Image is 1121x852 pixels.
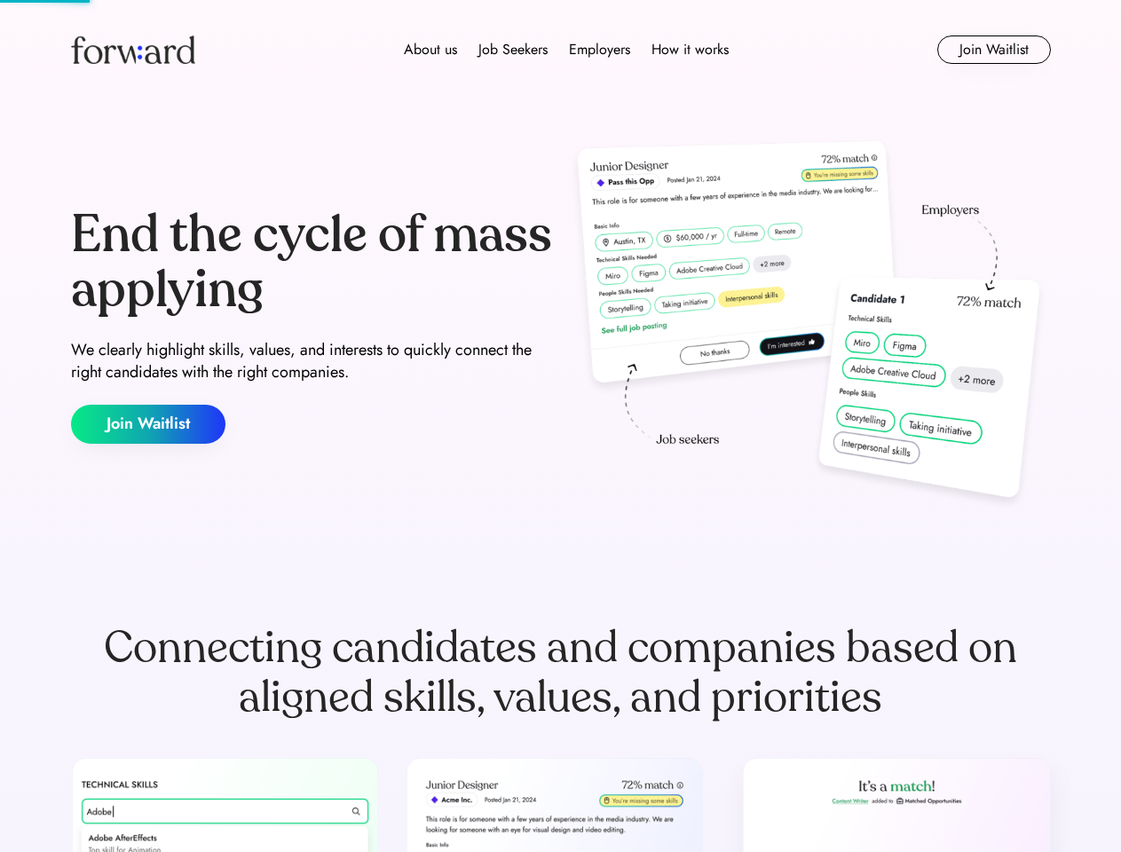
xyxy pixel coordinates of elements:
div: About us [404,39,457,60]
button: Join Waitlist [71,405,225,444]
img: hero-image.png [568,135,1051,517]
div: Connecting candidates and companies based on aligned skills, values, and priorities [71,623,1051,722]
div: We clearly highlight skills, values, and interests to quickly connect the right candidates with t... [71,339,554,383]
div: Job Seekers [478,39,548,60]
div: Employers [569,39,630,60]
img: Forward logo [71,35,195,64]
div: End the cycle of mass applying [71,208,554,317]
div: How it works [651,39,729,60]
button: Join Waitlist [937,35,1051,64]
